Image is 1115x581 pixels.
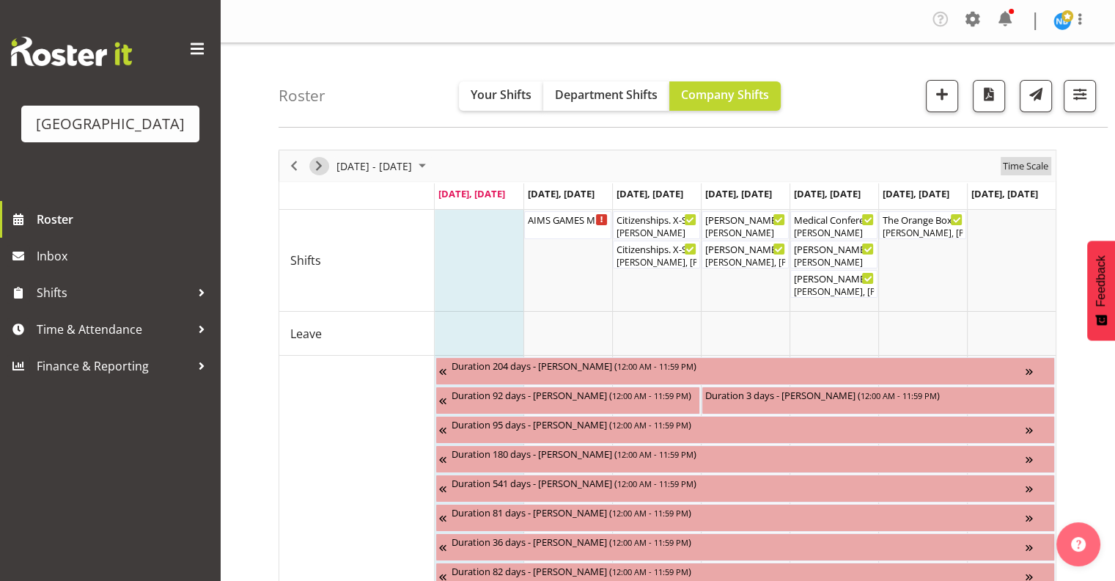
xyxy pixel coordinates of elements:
[37,208,213,230] span: Roster
[1094,255,1108,307] span: Feedback
[883,227,963,240] div: [PERSON_NAME], [PERSON_NAME]
[612,507,688,519] span: 12:00 AM - 11:59 PM
[452,417,1026,431] div: Duration 95 days - [PERSON_NAME] ( )
[334,157,433,175] button: September 01 - 07, 2025
[37,245,213,267] span: Inbox
[281,150,306,181] div: Previous
[279,87,325,104] h4: Roster
[861,390,937,401] span: 12:00 AM - 11:59 PM
[284,157,304,175] button: Previous
[1087,241,1115,340] button: Feedback - Show survey
[702,211,789,239] div: Shifts"s event - Kevin Bloody Wilson FOHM shift Begin From Thursday, September 4, 2025 at 6:00:00...
[435,504,1055,532] div: Unavailability"s event - Duration 81 days - Grace Cavell Begin From Thursday, July 17, 2025 at 12...
[790,270,877,298] div: Shifts"s event - Kevin Bloody Wilson Begin From Friday, September 5, 2025 at 6:30:00 PM GMT+12:00...
[524,211,611,239] div: Shifts"s event - AIMS GAMES Movie Night (backup venue) Cargo Shed Begin From Tuesday, September 2...
[794,227,874,240] div: [PERSON_NAME]
[617,241,696,256] div: Citizenships. X-Space ( )
[1001,157,1051,175] button: Time Scale
[702,387,1055,414] div: Unavailability"s event - Duration 3 days - Beana Badenhorst Begin From Thursday, September 4, 202...
[335,157,413,175] span: [DATE] - [DATE]
[612,566,688,577] span: 12:00 AM - 11:59 PM
[37,355,191,377] span: Finance & Reporting
[794,187,861,200] span: [DATE], [DATE]
[452,446,1026,461] div: Duration 180 days - [PERSON_NAME] ( )
[681,87,769,103] span: Company Shifts
[617,227,696,240] div: [PERSON_NAME]
[1053,12,1071,30] img: nicoel-boschman11219.jpg
[613,241,700,268] div: Shifts"s event - Citizenships. X-Space Begin From Wednesday, September 3, 2025 at 9:30:00 AM GMT+...
[705,187,772,200] span: [DATE], [DATE]
[290,325,322,343] span: Leave
[528,212,608,227] div: AIMS GAMES Movie Night (backup venue) Cargo Shed ( )
[705,227,785,240] div: [PERSON_NAME]
[705,387,1051,402] div: Duration 3 days - [PERSON_NAME] ( )
[1001,157,1050,175] span: Time Scale
[279,210,435,312] td: Shifts resource
[971,187,1038,200] span: [DATE], [DATE]
[973,80,1005,112] button: Download a PDF of the roster according to the set date range.
[705,256,785,269] div: [PERSON_NAME], [PERSON_NAME], [PERSON_NAME], [PERSON_NAME], [PERSON_NAME], [PERSON_NAME]
[879,211,966,239] div: Shifts"s event - The Orange Box Begin From Saturday, September 6, 2025 at 7:00:00 AM GMT+12:00 En...
[794,256,874,269] div: [PERSON_NAME]
[435,416,1055,444] div: Unavailability"s event - Duration 95 days - Ciska Vogelzang Begin From Wednesday, June 11, 2025 a...
[452,505,1026,519] div: Duration 81 days - [PERSON_NAME] ( )
[543,81,669,111] button: Department Shifts
[452,475,1026,490] div: Duration 541 days - [PERSON_NAME] ( )
[883,212,963,227] div: The Orange Box ( )
[555,87,658,103] span: Department Shifts
[36,113,185,135] div: [GEOGRAPHIC_DATA]
[617,360,693,372] span: 12:00 AM - 11:59 PM
[790,211,877,239] div: Shifts"s event - Medical Conference Begin From Friday, September 5, 2025 at 8:00:00 AM GMT+12:00 ...
[471,87,531,103] span: Your Shifts
[617,478,693,489] span: 12:00 AM - 11:59 PM
[612,536,688,548] span: 12:00 AM - 11:59 PM
[438,187,505,200] span: [DATE], [DATE]
[617,448,693,460] span: 12:00 AM - 11:59 PM
[612,390,688,401] span: 12:00 AM - 11:59 PM
[617,212,696,227] div: Citizenships. X-Space. FOHM ( )
[1020,80,1052,112] button: Send a list of all shifts for the selected filtered period to all rostered employees.
[669,81,781,111] button: Company Shifts
[309,157,329,175] button: Next
[452,387,696,402] div: Duration 92 days - [PERSON_NAME] ( )
[452,358,1026,373] div: Duration 204 days - [PERSON_NAME] ( )
[702,241,789,268] div: Shifts"s event - Kevin Bloody Wilson Begin From Thursday, September 4, 2025 at 6:30:00 PM GMT+12:...
[435,357,1055,385] div: Unavailability"s event - Duration 204 days - Fiona Macnab Begin From Monday, March 10, 2025 at 12...
[435,387,700,414] div: Unavailability"s event - Duration 92 days - Heather Powell Begin From Tuesday, June 3, 2025 at 12...
[452,563,1026,578] div: Duration 82 days - [PERSON_NAME] ( )
[794,285,874,299] div: [PERSON_NAME], [PERSON_NAME], [PERSON_NAME], [PERSON_NAME], [PERSON_NAME], [PERSON_NAME]
[794,212,874,227] div: Medical Conference ( )
[613,211,700,239] div: Shifts"s event - Citizenships. X-Space. FOHM Begin From Wednesday, September 3, 2025 at 8:30:00 A...
[617,187,683,200] span: [DATE], [DATE]
[883,187,949,200] span: [DATE], [DATE]
[459,81,543,111] button: Your Shifts
[528,187,595,200] span: [DATE], [DATE]
[1064,80,1096,112] button: Filter Shifts
[612,419,688,431] span: 12:00 AM - 11:59 PM
[435,533,1055,561] div: Unavailability"s event - Duration 36 days - Caro Richards Begin From Sunday, August 10, 2025 at 1...
[926,80,958,112] button: Add a new shift
[435,445,1055,473] div: Unavailability"s event - Duration 180 days - Katrina Luca Begin From Friday, July 4, 2025 at 12:0...
[794,241,874,256] div: [PERSON_NAME] Bloody [PERSON_NAME] FOHM shift ( )
[290,252,321,269] span: Shifts
[617,256,696,269] div: [PERSON_NAME], [PERSON_NAME], [PERSON_NAME]
[1071,537,1086,552] img: help-xxl-2.png
[37,318,191,340] span: Time & Attendance
[452,534,1026,549] div: Duration 36 days - [PERSON_NAME] ( )
[279,312,435,356] td: Leave resource
[11,37,132,66] img: Rosterit website logo
[306,150,331,181] div: Next
[435,475,1055,503] div: Unavailability"s event - Duration 541 days - Thomas Bohanna Begin From Tuesday, July 8, 2025 at 1...
[705,212,785,227] div: [PERSON_NAME] Bloody [PERSON_NAME] FOHM shift ( )
[37,282,191,304] span: Shifts
[794,271,874,285] div: [PERSON_NAME] Bloody [PERSON_NAME] ( )
[705,241,785,256] div: [PERSON_NAME] Bloody [PERSON_NAME] ( )
[790,241,877,268] div: Shifts"s event - Kevin Bloody Wilson FOHM shift Begin From Friday, September 5, 2025 at 6:00:00 P...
